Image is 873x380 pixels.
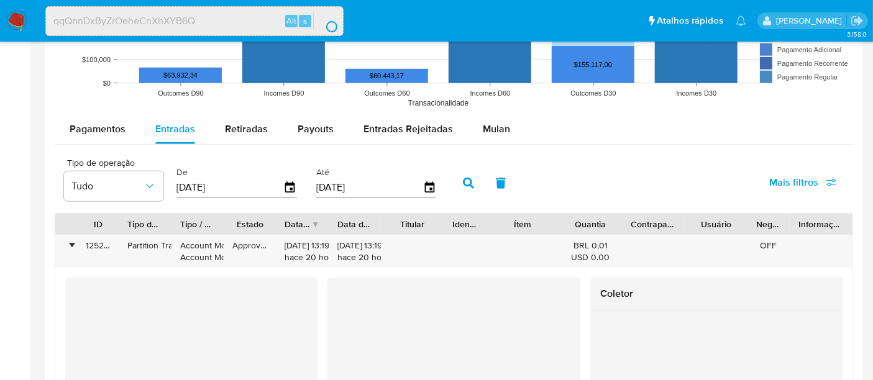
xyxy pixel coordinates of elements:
a: Sair [851,14,864,27]
button: search-icon [313,12,339,30]
span: s [303,15,307,27]
p: alexandra.macedo@mercadolivre.com [776,15,846,27]
span: 3.158.0 [847,29,867,39]
span: Atalhos rápidos [657,14,723,27]
span: Alt [286,15,296,27]
a: Notificações [736,16,746,26]
input: Pesquise usuários ou casos... [46,13,343,29]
